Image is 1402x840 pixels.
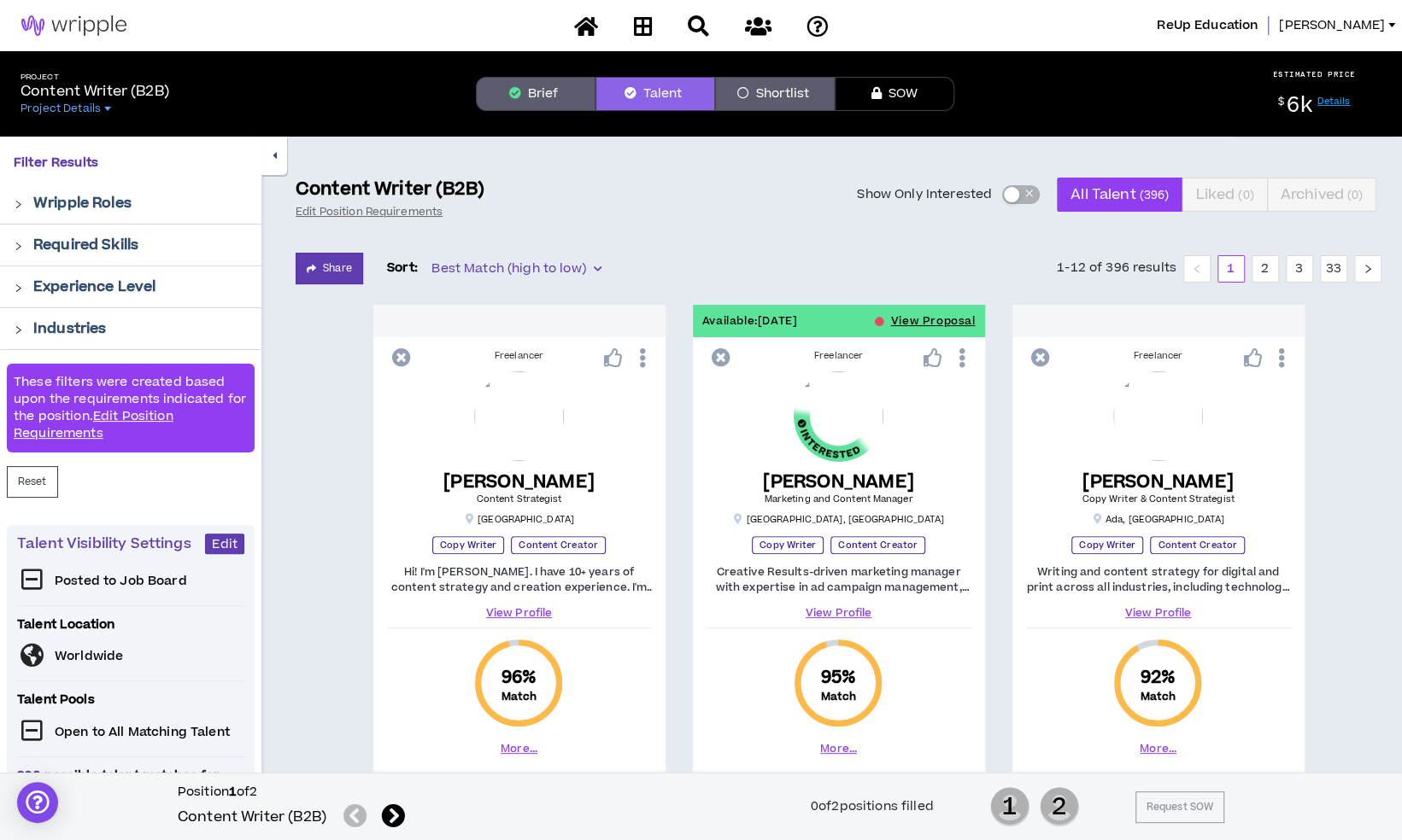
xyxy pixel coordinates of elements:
p: Hi! I'm [PERSON_NAME]. I have 10+ years of content strategy and creation experience. I'm passiona... [387,564,652,595]
span: All Talent [1071,174,1169,215]
div: Freelancer [1026,349,1291,363]
span: Show Only Interested [857,186,992,203]
li: Next Page [1354,255,1381,283]
small: ( 396 ) [1140,187,1170,203]
p: Content Creator [511,536,606,554]
a: Edit Position Requirements [14,407,173,442]
p: ESTIMATED PRICE [1273,69,1356,79]
button: Show Only Interested [1002,185,1040,204]
h5: [PERSON_NAME] [443,471,595,493]
span: Copy Writer & Content Strategist [1082,493,1234,505]
span: ReUp Education [1157,16,1258,35]
div: Open Intercom Messenger [17,782,58,823]
button: More... [501,741,537,756]
span: right [14,242,23,251]
p: Experience Level [33,277,155,297]
div: Freelancer [707,349,971,363]
h6: Position of 2 [178,784,412,801]
span: 396 [17,767,44,785]
p: Content Writer (B2B) [296,178,484,201]
sup: $ [1278,95,1284,109]
span: 96 % [502,666,537,690]
button: Brief [476,77,595,111]
span: right [14,283,23,293]
small: ( 0 ) [1347,187,1363,203]
li: 33 [1320,255,1347,283]
li: 1-12 of 396 results [1057,255,1176,283]
a: View Profile [1026,605,1291,621]
span: Edit [212,536,238,552]
button: Edit [205,534,244,554]
p: Available: [DATE] [702,313,798,330]
span: 2 [1040,785,1079,828]
span: 6k [1287,90,1311,120]
li: 2 [1252,255,1279,283]
p: [GEOGRAPHIC_DATA] , [GEOGRAPHIC_DATA] [733,513,945,526]
img: 7LoIuL4P4nkQYddaNrodnbbmKRPs6Loa8siXQF8b.png [1113,371,1203,461]
a: View Profile [387,605,652,621]
span: 95 % [821,666,856,690]
p: Content Writer (B2B) [21,81,169,102]
p: Copy Writer [752,536,824,554]
a: Details [1317,95,1351,108]
button: More... [820,741,857,756]
b: 1 [229,783,237,801]
button: More... [1140,741,1176,756]
div: These filters were created based upon the requirements indicated for the position. [7,364,255,452]
p: Industries [33,318,106,339]
span: Best Match (high to low) [431,256,601,282]
button: View Proposal [891,305,976,337]
h5: Content Writer (B2B) [178,807,326,827]
small: Match [502,690,537,703]
p: Filter Results [14,154,248,172]
p: Content Creator [830,536,925,554]
div: Freelancer [387,349,652,363]
p: Copy Writer [1071,536,1143,554]
p: [GEOGRAPHIC_DATA] [464,513,574,526]
li: 3 [1286,255,1313,283]
span: Marketing and Content Manager [765,493,913,505]
button: left [1183,255,1211,283]
p: Posted to Job Board [55,573,187,590]
button: Talent [595,77,715,111]
p: Required Skills [33,235,138,255]
span: right [14,200,23,209]
a: View Profile [707,605,971,621]
div: 0 of 2 positions filled [811,797,934,816]
p: Wripple Roles [33,193,132,213]
p: Creative Results-driven marketing manager with expertise in ad campaign management, social media ... [707,564,971,595]
span: Content Strategist [477,493,562,505]
span: Archived [1281,174,1364,215]
img: 4WDlvi4xoA1RvdhhZ8TEQBv9Tj4LsnBjxwOIR5Yy.png [794,371,883,461]
button: Reset [7,466,58,498]
a: 1 [1218,256,1244,282]
button: Request SOW [1135,791,1224,823]
button: Share [296,253,363,284]
a: Edit Position Requirements [296,205,443,219]
span: left [1192,264,1202,274]
span: [PERSON_NAME] [1279,16,1385,35]
span: Project Details [21,102,101,115]
p: Content Creator [1150,536,1245,554]
span: Liked [1195,174,1253,215]
img: CwE2BDRAhzvlg8VPAa9M2cwEcJ1uHPyYmEf6wkjv.png [474,371,564,461]
small: Match [1141,690,1176,703]
h5: Project [21,73,169,82]
span: 92 % [1141,666,1176,690]
button: Shortlist [715,77,835,111]
p: Ada , [GEOGRAPHIC_DATA] [1092,513,1224,526]
a: 2 [1252,256,1278,282]
p: Sort: [387,259,419,277]
span: possible talent matches for this position [17,767,244,802]
span: 1 [990,785,1030,828]
li: Previous Page [1183,255,1211,283]
h5: [PERSON_NAME] [1082,471,1234,493]
p: Writing and content strategy for digital and print across all industries, including technology, f... [1026,564,1291,595]
small: Match [821,690,857,703]
small: ( 0 ) [1238,187,1253,203]
a: 3 [1287,256,1312,282]
button: SOW [835,77,954,111]
h5: [PERSON_NAME] [763,471,914,493]
li: 1 [1217,255,1245,283]
p: Copy Writer [432,536,504,554]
